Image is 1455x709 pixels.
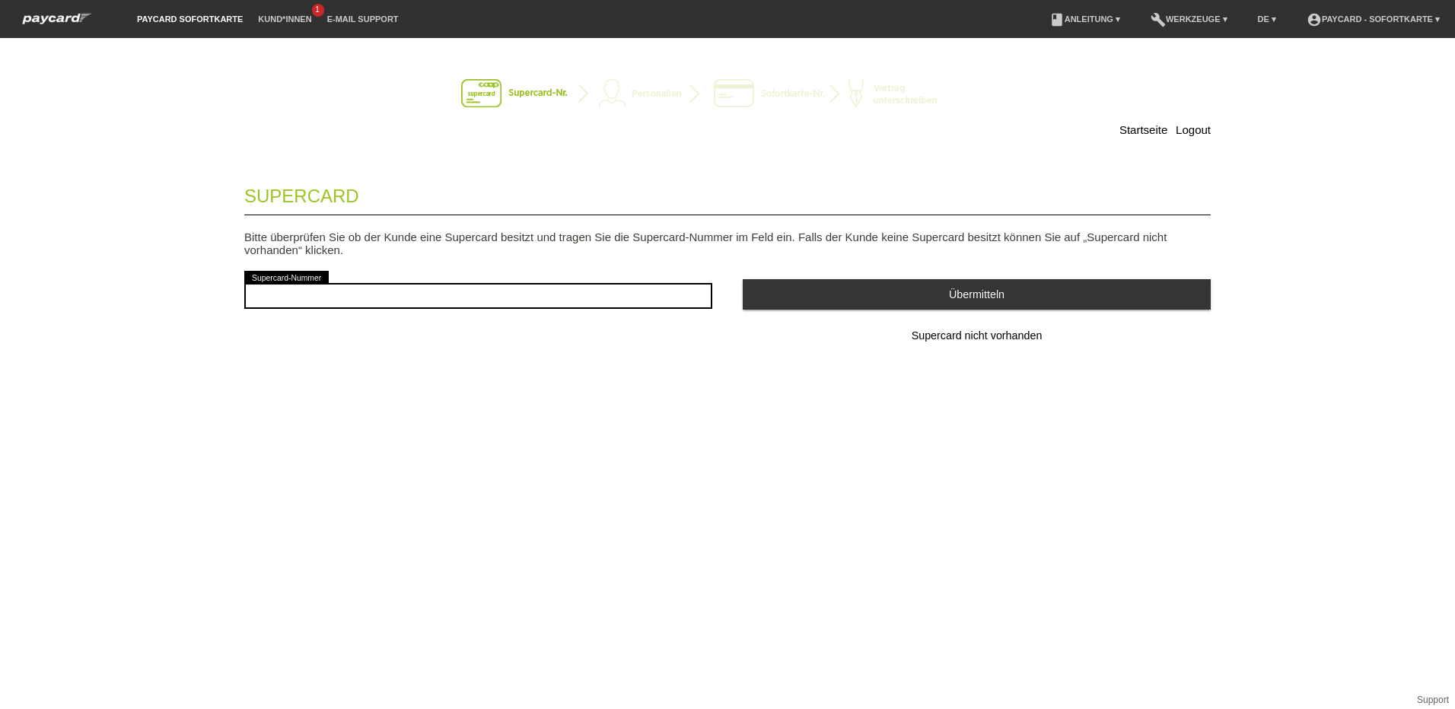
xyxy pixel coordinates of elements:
a: Kund*innen [250,14,319,24]
a: Support [1417,695,1449,705]
a: buildWerkzeuge ▾ [1143,14,1235,24]
a: Logout [1176,123,1211,136]
img: instantcard-v2-de-1.png [461,79,994,110]
img: paycard Sofortkarte [15,11,99,27]
a: bookAnleitung ▾ [1042,14,1128,24]
a: DE ▾ [1250,14,1284,24]
a: E-Mail Support [320,14,406,24]
a: account_circlepaycard - Sofortkarte ▾ [1299,14,1447,24]
legend: Supercard [244,170,1211,215]
span: Supercard nicht vorhanden [912,329,1043,342]
p: Bitte überprüfen Sie ob der Kunde eine Supercard besitzt und tragen Sie die Supercard-Nummer im F... [244,231,1211,256]
span: 1 [312,4,324,17]
a: Startseite [1119,123,1167,136]
i: account_circle [1307,12,1322,27]
span: Übermitteln [949,288,1004,300]
i: build [1151,12,1166,27]
a: paycard Sofortkarte [129,14,250,24]
button: Supercard nicht vorhanden [743,321,1211,351]
i: book [1049,12,1065,27]
button: Übermitteln [743,279,1211,309]
a: paycard Sofortkarte [15,17,99,29]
